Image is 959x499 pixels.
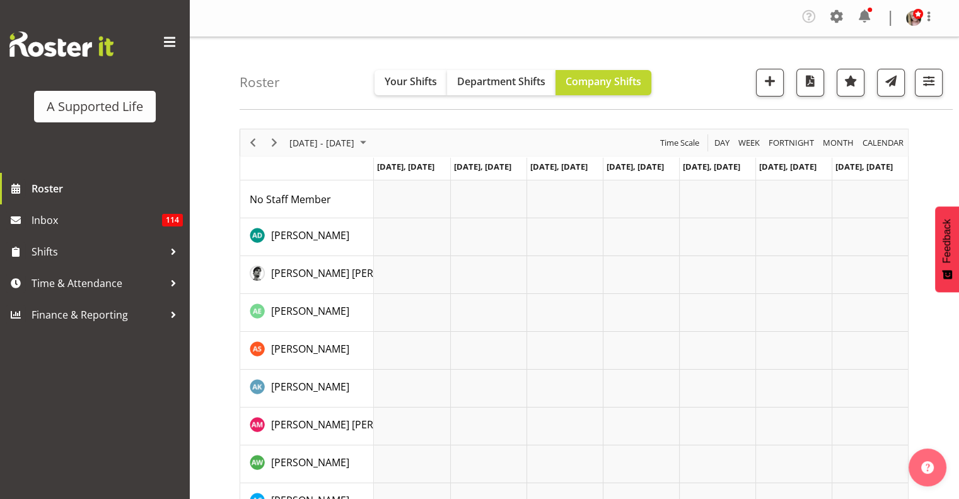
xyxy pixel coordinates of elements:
span: Department Shifts [457,74,545,88]
span: Shifts [32,242,164,261]
span: Inbox [32,211,162,230]
div: A Supported Life [47,97,143,116]
button: Company Shifts [555,70,651,95]
button: Highlight an important date within the roster. [837,69,864,97]
img: help-xxl-2.png [921,461,934,474]
span: Your Shifts [385,74,437,88]
button: Download a PDF of the roster according to the set date range. [796,69,824,97]
img: Rosterit website logo [9,32,113,57]
span: Finance & Reporting [32,305,164,324]
span: Company Shifts [566,74,641,88]
img: lisa-brown-bayliss21db486c786bd7d3a44459f1d2b6f937.png [906,11,921,26]
button: Feedback - Show survey [935,206,959,292]
button: Your Shifts [375,70,447,95]
button: Send a list of all shifts for the selected filtered period to all rostered employees. [877,69,905,97]
h4: Roster [240,75,280,90]
span: Feedback [941,219,953,263]
button: Department Shifts [447,70,555,95]
span: Roster [32,179,183,198]
button: Filter Shifts [915,69,943,97]
button: Add a new shift [756,69,784,97]
span: Time & Attendance [32,274,164,293]
span: 114 [162,214,183,226]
